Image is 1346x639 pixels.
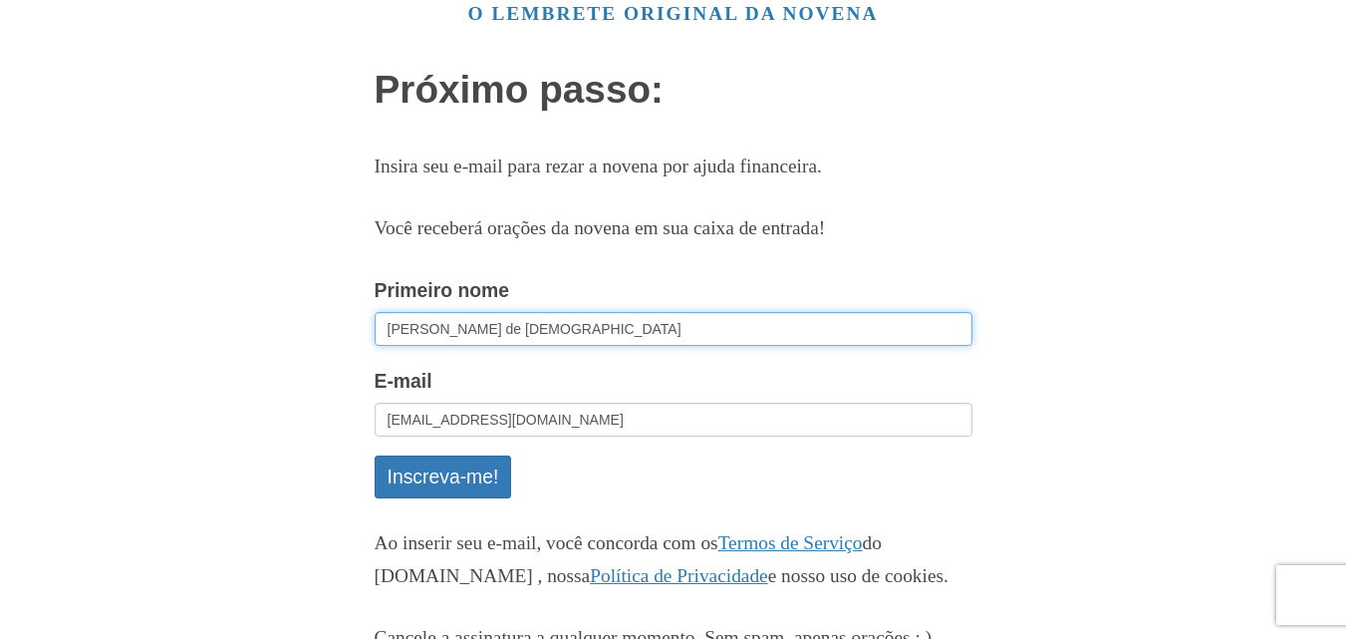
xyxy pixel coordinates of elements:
font: Ao inserir seu e-mail, você concorda com os [375,532,718,553]
a: Política de Privacidade [590,565,767,586]
font: Primeiro nome [375,279,510,301]
input: Opcional [375,312,972,346]
font: Próximo passo: [375,68,664,111]
a: O lembrete original da novena [468,3,879,24]
font: Inscreva-me! [388,467,499,488]
a: Termos de Serviço [718,532,863,553]
font: e nosso uso de cookies. [768,565,948,586]
button: Inscreva-me! [375,456,512,497]
font: Insira seu e-mail para rezar a novena por ajuda financeira. [375,156,822,176]
font: E-mail [375,370,432,392]
font: do [DOMAIN_NAME] , nossa [375,532,882,586]
font: Você receberá orações da novena em sua caixa de entrada! [375,217,826,238]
